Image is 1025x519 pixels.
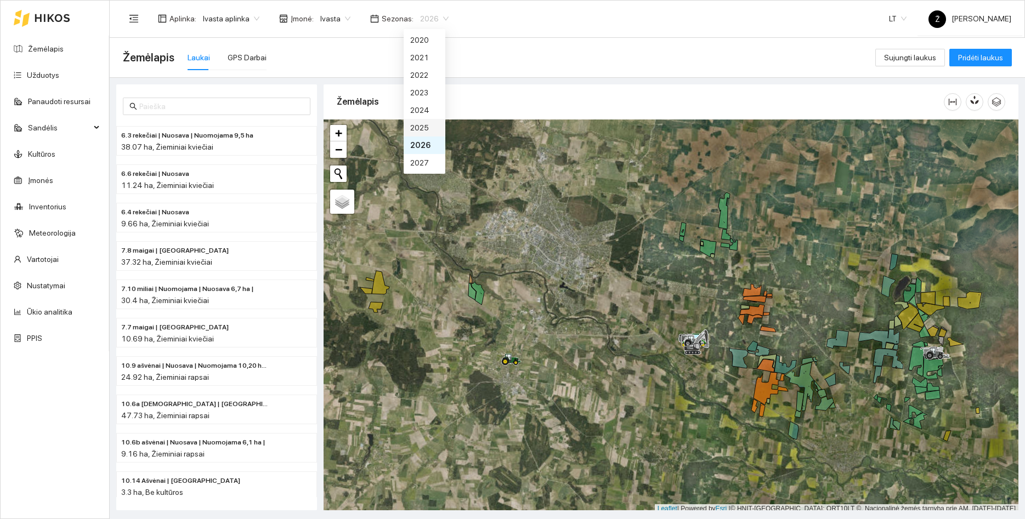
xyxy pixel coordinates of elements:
a: Inventorius [29,202,66,211]
span: 30.4 ha, Žieminiai kviečiai [121,296,209,305]
span: 10.69 ha, Žieminiai kviečiai [121,334,214,343]
div: 2021 [410,52,439,64]
div: 2026 [404,136,445,154]
div: 2020 [410,34,439,46]
div: GPS Darbai [228,52,267,64]
span: Įmonė : [291,13,314,25]
span: Sandėlis [28,117,90,139]
div: 2024 [404,101,445,119]
span: [PERSON_NAME] [928,14,1011,23]
span: 3.3 ha, Be kultūros [121,488,183,497]
a: Layers [330,190,354,214]
div: Laukai [188,52,210,64]
div: 2020 [404,31,445,49]
span: 6.4 rekečiai | Nuosava [121,207,189,218]
a: Pridėti laukus [949,53,1012,62]
div: 2027 [410,157,439,169]
div: 2022 [404,66,445,84]
button: menu-fold [123,8,145,30]
a: Žemėlapis [28,44,64,53]
button: Sujungti laukus [875,49,945,66]
span: calendar [370,14,379,23]
span: 9.66 ha, Žieminiai kviečiai [121,219,209,228]
span: | [729,505,730,512]
span: Ivasta aplinka [203,10,259,27]
a: Leaflet [658,505,677,512]
span: 10.9 ašvėnai | Nuosava | Nuomojama 10,20 ha | [121,361,268,371]
span: layout [158,14,167,23]
div: 2025 [404,119,445,136]
div: 2022 [410,69,439,81]
span: 11.24 ha, Žieminiai kviečiai [121,181,214,190]
a: Zoom in [330,125,347,141]
span: Ivasta [320,10,350,27]
span: 47.73 ha, Žieminiai rapsai [121,411,209,420]
a: Sujungti laukus [875,53,945,62]
span: 6.6 rekečiai | Nuosava [121,169,189,179]
a: Ūkio analitika [27,307,72,316]
a: Esri [716,505,727,512]
span: 7.7 maigai | Nuomojama [121,322,229,333]
span: Pridėti laukus [958,52,1003,64]
span: search [129,102,137,110]
div: 2026 [410,139,439,151]
a: Vartotojai [27,255,59,264]
div: 2023 [410,87,439,99]
div: 2024 [410,104,439,116]
span: column-width [944,98,961,106]
span: 6.3 rekečiai | Nuosava | Nuomojama 9,5 ha [121,130,253,141]
span: Sujungti laukus [884,52,936,64]
span: 2026 [420,10,449,27]
span: 7.10 miliai | Nuomojama | Nuosava 6,7 ha | [121,284,254,294]
span: − [335,142,342,156]
span: 37.32 ha, Žieminiai kviečiai [121,258,212,266]
a: Zoom out [330,141,347,158]
button: Pridėti laukus [949,49,1012,66]
span: + [335,126,342,140]
div: Žemėlapis [337,86,944,117]
button: column-width [944,93,961,111]
span: 10.14 Ašvėnai | Nuosava [121,476,240,486]
div: 2021 [404,49,445,66]
div: 2027 [404,154,445,172]
button: Initiate a new search [330,166,347,182]
a: Užduotys [27,71,59,79]
span: LT [889,10,907,27]
span: 7.8 maigai | Nuosava [121,246,229,256]
a: Įmonės [28,176,53,185]
div: 2025 [410,122,439,134]
span: 38.07 ha, Žieminiai kviečiai [121,142,213,151]
span: menu-fold [129,14,139,24]
span: 9.16 ha, Žieminiai rapsai [121,449,205,458]
a: Meteorologija [29,229,76,237]
div: | Powered by © HNIT-[GEOGRAPHIC_DATA]; ORT10LT ©, Nacionalinė žemės tarnyba prie AM, [DATE]-[DATE] [655,504,1018,514]
div: 2023 [404,84,445,101]
span: 24.92 ha, Žieminiai rapsai [121,373,209,381]
a: Panaudoti resursai [28,97,90,106]
span: 10.6b ašvėnai | Nuosava | Nuomojama 6,1 ha | [121,437,265,448]
a: Kultūros [28,150,55,158]
a: Nustatymai [27,281,65,290]
span: Ž [935,10,940,28]
span: Sezonas : [382,13,414,25]
span: Aplinka : [169,13,196,25]
span: Žemėlapis [123,49,174,66]
span: 10.6a ašvėnai | Nuomojama | Nuosava 6,0 ha | [121,399,268,409]
input: Paieška [139,100,304,112]
a: PPIS [27,334,42,343]
span: shop [279,14,288,23]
